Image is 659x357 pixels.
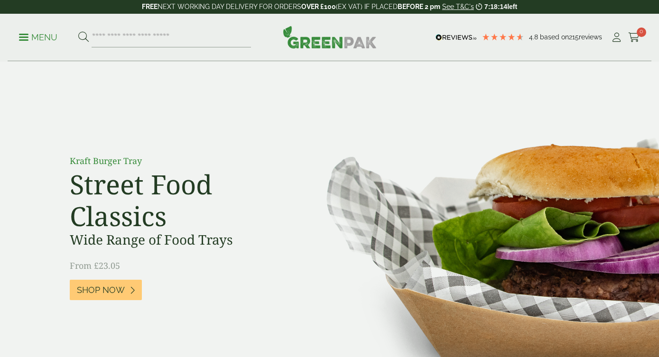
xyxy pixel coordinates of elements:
p: Menu [19,32,57,43]
img: GreenPak Supplies [283,26,377,48]
span: From £23.05 [70,260,120,271]
strong: BEFORE 2 pm [398,3,440,10]
span: 215 [569,33,579,41]
span: 4.8 [529,33,540,41]
span: 0 [637,27,646,37]
h2: Street Food Classics [70,168,283,232]
img: REVIEWS.io [436,34,477,41]
i: Cart [628,33,640,42]
span: Shop Now [77,285,125,295]
span: left [507,3,517,10]
a: See T&C's [442,3,474,10]
strong: OVER £100 [301,3,336,10]
strong: FREE [142,3,158,10]
p: Kraft Burger Tray [70,155,283,167]
a: 0 [628,30,640,45]
a: Shop Now [70,280,142,300]
span: Based on [540,33,569,41]
h3: Wide Range of Food Trays [70,232,283,248]
div: 4.79 Stars [482,33,524,41]
span: reviews [579,33,602,41]
a: Menu [19,32,57,41]
span: 7:18:14 [484,3,507,10]
i: My Account [611,33,622,42]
